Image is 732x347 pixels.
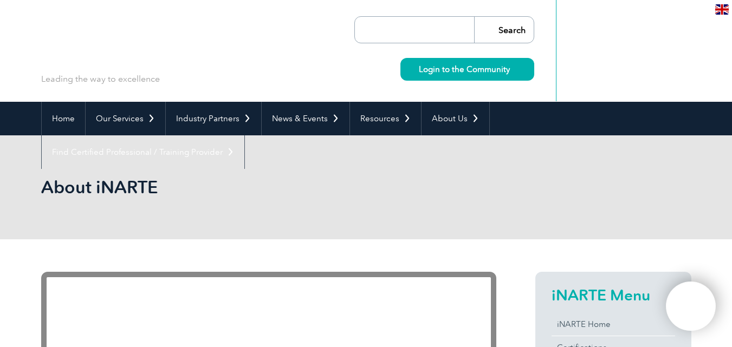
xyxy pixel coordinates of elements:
[86,102,165,135] a: Our Services
[41,73,160,85] p: Leading the way to excellence
[510,66,516,72] img: svg+xml;nitro-empty-id=MzU4OjIyMw==-1;base64,PHN2ZyB2aWV3Qm94PSIwIDAgMTEgMTEiIHdpZHRoPSIxMSIgaGVp...
[350,102,421,135] a: Resources
[166,102,261,135] a: Industry Partners
[262,102,349,135] a: News & Events
[552,286,675,304] h2: iNARTE Menu
[41,179,496,196] h2: About iNARTE
[715,4,729,15] img: en
[677,293,704,320] img: svg+xml;nitro-empty-id=OTA2OjExNg==-1;base64,PHN2ZyB2aWV3Qm94PSIwIDAgNDAwIDQwMCIgd2lkdGg9IjQwMCIg...
[400,58,534,81] a: Login to the Community
[42,102,85,135] a: Home
[42,135,244,169] a: Find Certified Professional / Training Provider
[422,102,489,135] a: About Us
[474,17,534,43] input: Search
[552,313,675,336] a: iNARTE Home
